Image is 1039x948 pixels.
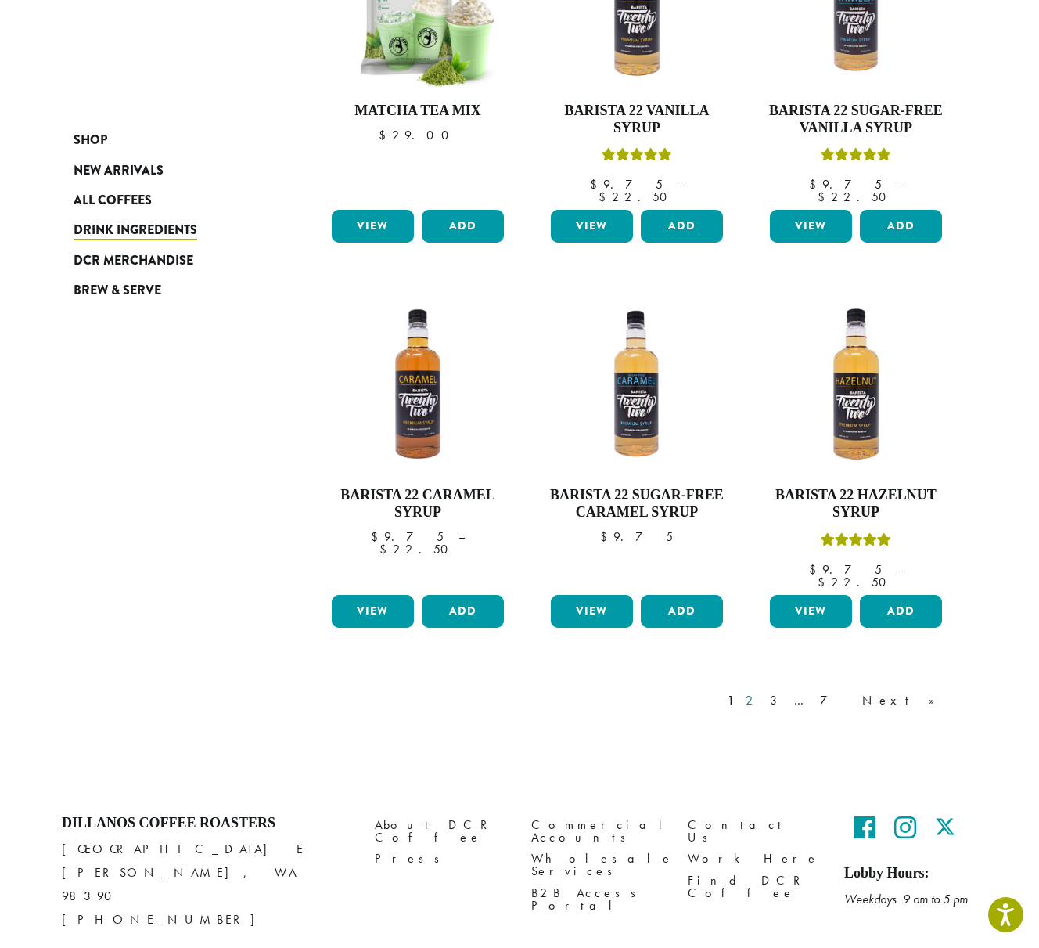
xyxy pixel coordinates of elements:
a: Barista 22 Caramel Syrup [328,294,508,588]
a: View [770,210,852,243]
a: 1 [724,691,738,710]
a: 2 [742,691,762,710]
img: CARAMEL-1-300x300.png [328,294,508,474]
span: – [458,528,465,545]
button: Add [422,595,504,628]
a: Wholesale Services [531,849,664,882]
a: About DCR Coffee [375,815,508,849]
img: HAZELNUT-300x300.png [766,294,946,474]
p: [GEOGRAPHIC_DATA] E [PERSON_NAME], WA 98390 [PHONE_NUMBER] [62,838,351,932]
span: New Arrivals [74,161,164,181]
div: Rated 5.00 out of 5 [821,531,891,554]
a: Contact Us [688,815,821,849]
span: Brew & Serve [74,281,161,301]
button: Add [641,210,723,243]
a: View [551,595,633,628]
span: $ [818,574,831,590]
h5: Lobby Hours: [844,865,977,882]
bdi: 9.75 [600,528,673,545]
bdi: 9.75 [371,528,444,545]
span: $ [379,127,392,143]
span: – [678,176,684,193]
h4: Barista 22 Sugar-Free Vanilla Syrup [766,103,946,136]
h4: Barista 22 Sugar-Free Caramel Syrup [547,487,727,521]
a: Next » [859,691,949,710]
a: … [791,691,812,710]
a: 3 [767,691,786,710]
a: Commercial Accounts [531,815,664,849]
bdi: 9.75 [590,176,663,193]
a: Shop [74,125,261,155]
h4: Barista 22 Caramel Syrup [328,487,508,521]
span: $ [818,189,831,205]
a: View [332,595,414,628]
h4: Dillanos Coffee Roasters [62,815,351,832]
a: Brew & Serve [74,276,261,305]
h4: Barista 22 Hazelnut Syrup [766,487,946,521]
button: Add [422,210,504,243]
span: – [897,561,903,578]
button: Add [860,210,942,243]
a: View [332,210,414,243]
a: 7 [817,691,854,710]
span: DCR Merchandise [74,251,193,271]
bdi: 22.50 [379,541,455,557]
a: Drink Ingredients [74,215,261,245]
div: Rated 5.00 out of 5 [821,146,891,169]
a: Barista 22 Sugar-Free Caramel Syrup $9.75 [547,294,727,588]
a: Find DCR Coffee [688,870,821,903]
em: Weekdays 9 am to 5 pm [844,891,968,907]
img: SF-CARAMEL-300x300.png [547,294,727,474]
a: New Arrivals [74,155,261,185]
a: All Coffees [74,186,261,215]
bdi: 22.50 [818,574,893,590]
span: All Coffees [74,191,152,211]
span: Drink Ingredients [74,221,197,240]
a: Barista 22 Hazelnut SyrupRated 5.00 out of 5 [766,294,946,588]
span: $ [590,176,603,193]
a: Press [375,849,508,870]
a: View [770,595,852,628]
bdi: 22.50 [599,189,674,205]
button: Add [860,595,942,628]
a: B2B Access Portal [531,882,664,916]
a: View [551,210,633,243]
span: $ [371,528,384,545]
a: Work Here [688,849,821,870]
h4: Matcha Tea Mix [328,103,508,120]
span: Shop [74,131,107,150]
a: DCR Merchandise [74,246,261,276]
bdi: 29.00 [379,127,456,143]
span: $ [809,176,822,193]
span: $ [600,528,613,545]
h4: Barista 22 Vanilla Syrup [547,103,727,136]
span: $ [379,541,393,557]
div: Rated 5.00 out of 5 [602,146,672,169]
span: $ [599,189,612,205]
span: $ [809,561,822,578]
button: Add [641,595,723,628]
bdi: 22.50 [818,189,893,205]
span: – [897,176,903,193]
bdi: 9.75 [809,176,882,193]
bdi: 9.75 [809,561,882,578]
